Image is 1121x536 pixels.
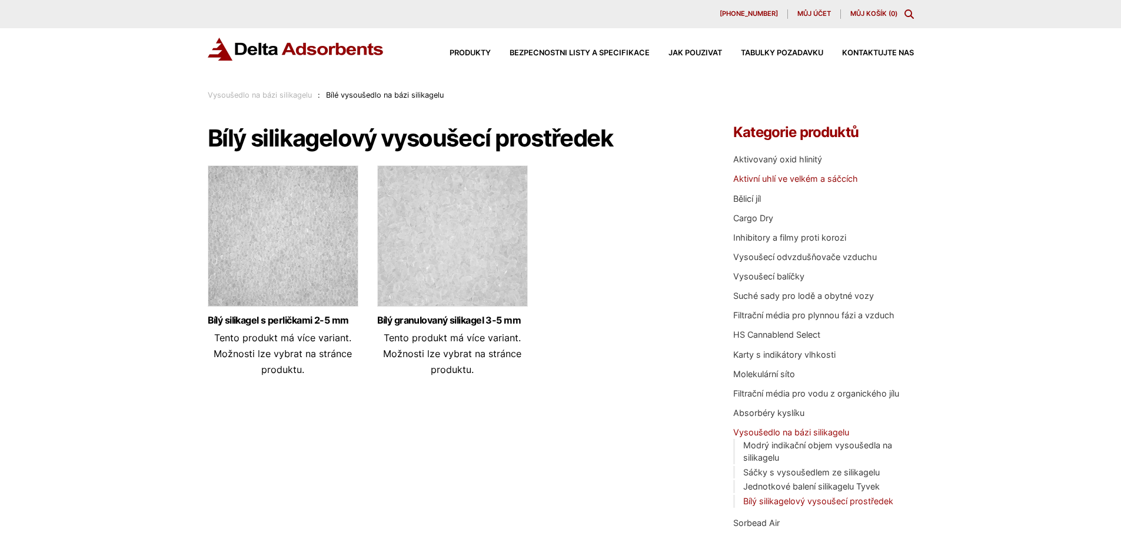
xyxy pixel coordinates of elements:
[733,194,761,204] a: Bělicí jíl
[650,49,722,57] a: Jak používat
[318,91,320,99] font: :
[208,38,384,61] img: Adsorbenty Delta
[743,440,892,463] a: Modrý indikační objem vysoušedla na silikagelu
[733,369,795,379] a: Molekulární síto
[733,124,859,141] font: Kategorie produktů
[208,91,312,99] a: Vysoušedlo na bázi silikagelu
[377,315,528,325] a: Bílý granulovaný silikagel 3-5 mm
[377,314,521,326] font: Bílý granulovaný silikagel 3-5 mm
[733,310,894,320] a: Filtrační média pro plynnou fázi a vzduch
[891,9,895,18] font: 0
[491,49,650,57] a: Bezpečnostní listy a specifikace
[208,124,613,152] font: Bílý silikagelový vysoušecí prostředek
[904,9,914,19] div: Přepnout modální obsah
[733,388,899,398] a: Filtrační média pro vodu z organického jílu
[733,174,858,184] a: Aktivní uhlí ve velkém a sáčcích
[743,467,880,477] a: Sáčky s vysoušedlem ze silikagelu
[733,291,874,301] a: Suché sady pro lodě a obytné vozy
[733,213,773,223] a: Cargo Dry
[722,49,823,57] a: Tabulky požadavků
[733,232,846,242] a: Inhibitory a filmy proti korozi
[743,496,893,506] a: Bílý silikagelový vysoušecí prostředek
[733,349,836,359] a: Karty s indikátory vlhkosti
[733,329,820,339] a: HS Cannablend Select
[788,9,841,19] a: Můj účet
[895,9,897,18] font: )
[733,271,804,281] a: Vysoušecí balíčky
[733,408,804,418] a: Absorbéry kyslíku
[850,9,897,18] a: Můj košík (0)
[733,518,780,528] a: Sorbead Air
[326,91,444,99] font: Bílé vysoušedlo na bázi silikagelu
[743,481,880,491] a: Jednotkové balení silikagelu Tyvek
[823,49,914,57] a: Kontaktujte nás
[450,48,491,57] font: Produkty
[431,49,491,57] a: Produkty
[741,48,823,57] font: Tabulky požadavků
[733,427,849,437] a: Vysoušedlo na bázi silikagelu
[733,252,877,262] a: Vysoušecí odvzdušňovače vzduchu
[850,9,891,18] font: Můj košík (
[214,332,352,375] font: Tento produkt má více variant. Možnosti lze vybrat na stránce produktu.
[208,165,358,312] img: Bílý perlový silikagel
[208,315,358,325] a: Bílý silikagel s perličkami 2-5 mm
[720,9,778,18] font: [PHONE_NUMBER]
[797,9,831,18] font: Můj účet
[208,314,349,326] font: Bílý silikagel s perličkami 2-5 mm
[668,48,722,57] font: Jak používat
[383,332,521,375] font: Tento produkt má více variant. Možnosti lze vybrat na stránce produktu.
[510,48,650,57] font: Bezpečnostní listy a specifikace
[842,48,914,57] font: Kontaktujte nás
[710,9,788,19] a: [PHONE_NUMBER]
[733,154,822,164] a: Aktivovaný oxid hlinitý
